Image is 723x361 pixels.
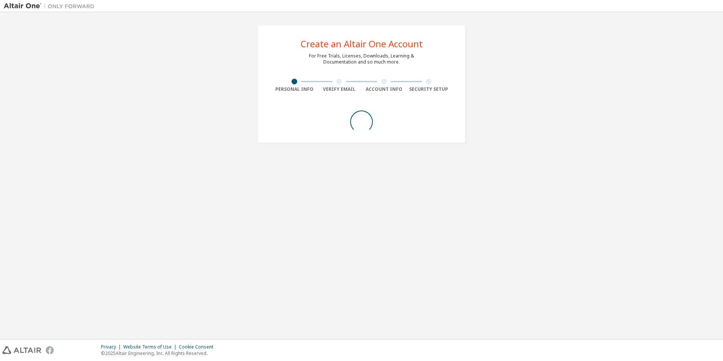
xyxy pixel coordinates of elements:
[272,86,317,92] div: Personal Info
[4,2,98,10] img: Altair One
[406,86,451,92] div: Security Setup
[301,39,423,48] div: Create an Altair One Account
[317,86,362,92] div: Verify Email
[179,344,218,350] div: Cookie Consent
[309,53,414,65] div: For Free Trials, Licenses, Downloads, Learning & Documentation and so much more.
[101,344,123,350] div: Privacy
[101,350,218,356] p: © 2025 Altair Engineering, Inc. All Rights Reserved.
[2,346,41,354] img: altair_logo.svg
[46,346,54,354] img: facebook.svg
[361,86,406,92] div: Account Info
[123,344,179,350] div: Website Terms of Use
